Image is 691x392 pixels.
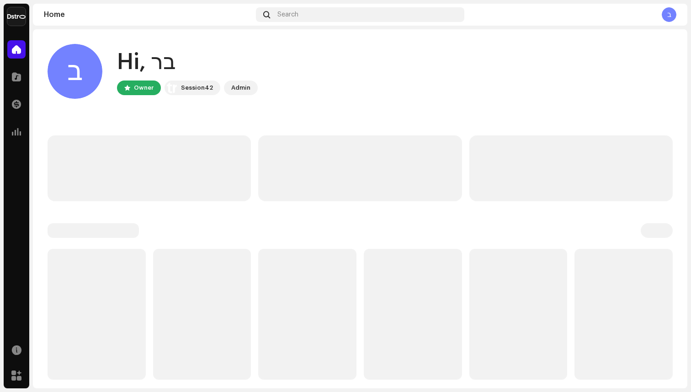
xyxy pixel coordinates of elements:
div: ב [48,44,102,99]
div: Session42 [181,82,213,93]
div: Hi, בר [117,48,258,77]
img: a754eb8e-f922-4056-8001-d1d15cdf72ef [166,82,177,93]
div: Admin [231,82,250,93]
div: Home [44,11,252,18]
img: a754eb8e-f922-4056-8001-d1d15cdf72ef [7,7,26,26]
div: Owner [134,82,154,93]
div: ב [662,7,676,22]
span: Search [277,11,298,18]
